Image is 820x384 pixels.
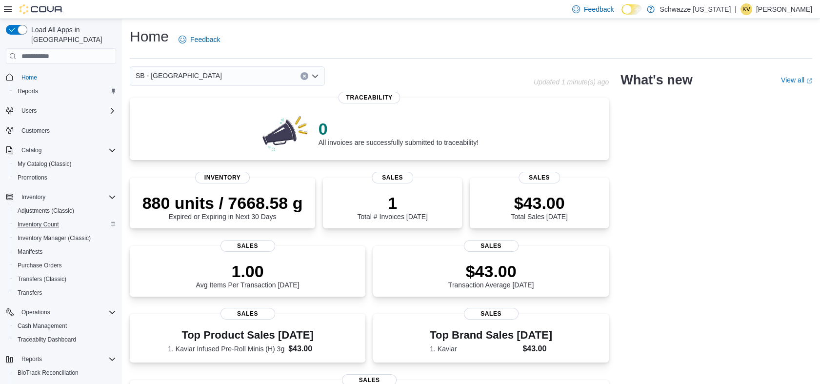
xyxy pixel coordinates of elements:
[21,146,41,154] span: Catalog
[18,275,66,283] span: Transfers (Classic)
[14,334,80,345] a: Traceabilty Dashboard
[464,308,519,320] span: Sales
[660,3,731,15] p: Schwazze [US_STATE]
[18,71,116,83] span: Home
[196,262,300,289] div: Avg Items Per Transaction [DATE]
[464,240,519,252] span: Sales
[220,240,275,252] span: Sales
[448,262,534,289] div: Transaction Average [DATE]
[18,191,116,203] span: Inventory
[534,78,609,86] p: Updated 1 minute(s) ago
[21,74,37,81] span: Home
[14,320,116,332] span: Cash Management
[620,72,692,88] h2: What's new
[14,172,116,183] span: Promotions
[735,3,737,15] p: |
[300,72,308,80] button: Clear input
[14,287,46,299] a: Transfers
[511,193,567,221] div: Total Sales [DATE]
[18,369,79,377] span: BioTrack Reconciliation
[21,193,45,201] span: Inventory
[18,144,116,156] span: Catalog
[10,218,120,231] button: Inventory Count
[10,171,120,184] button: Promotions
[260,113,311,152] img: 0
[511,193,567,213] p: $43.00
[18,248,42,256] span: Manifests
[196,262,300,281] p: 1.00
[14,367,82,379] a: BioTrack Reconciliation
[220,308,275,320] span: Sales
[10,333,120,346] button: Traceabilty Dashboard
[319,119,479,139] p: 0
[357,193,427,213] p: 1
[14,246,46,258] a: Manifests
[584,4,614,14] span: Feedback
[742,3,750,15] span: KV
[806,78,812,84] svg: External link
[372,172,414,183] span: Sales
[18,87,38,95] span: Reports
[2,70,120,84] button: Home
[18,124,116,137] span: Customers
[14,219,116,230] span: Inventory Count
[10,231,120,245] button: Inventory Manager (Classic)
[168,344,284,354] dt: 1. Kaviar Infused Pre-Roll Minis (H) 3g
[14,273,116,285] span: Transfers (Classic)
[311,72,319,80] button: Open list of options
[21,308,50,316] span: Operations
[448,262,534,281] p: $43.00
[10,286,120,300] button: Transfers
[130,27,169,46] h1: Home
[2,123,120,138] button: Customers
[18,144,45,156] button: Catalog
[14,273,70,285] a: Transfers (Classic)
[27,25,116,44] span: Load All Apps in [GEOGRAPHIC_DATA]
[10,272,120,286] button: Transfers (Classic)
[21,355,42,363] span: Reports
[10,259,120,272] button: Purchase Orders
[14,158,76,170] a: My Catalog (Classic)
[18,262,62,269] span: Purchase Orders
[430,329,552,341] h3: Top Brand Sales [DATE]
[18,207,74,215] span: Adjustments (Classic)
[14,172,51,183] a: Promotions
[2,143,120,157] button: Catalog
[18,353,46,365] button: Reports
[18,105,40,117] button: Users
[14,334,116,345] span: Traceabilty Dashboard
[18,234,91,242] span: Inventory Manager (Classic)
[14,219,63,230] a: Inventory Count
[14,246,116,258] span: Manifests
[14,232,116,244] span: Inventory Manager (Classic)
[21,127,50,135] span: Customers
[20,4,63,14] img: Cova
[18,336,76,344] span: Traceabilty Dashboard
[18,174,47,182] span: Promotions
[21,107,37,115] span: Users
[14,260,116,271] span: Purchase Orders
[14,205,116,217] span: Adjustments (Classic)
[2,190,120,204] button: Inventory
[175,30,224,49] a: Feedback
[10,366,120,380] button: BioTrack Reconciliation
[18,322,67,330] span: Cash Management
[136,70,222,81] span: SB - [GEOGRAPHIC_DATA]
[14,367,116,379] span: BioTrack Reconciliation
[10,84,120,98] button: Reports
[18,306,54,318] button: Operations
[10,157,120,171] button: My Catalog (Classic)
[339,92,400,103] span: Traceability
[18,105,116,117] span: Users
[430,344,519,354] dt: 1. Kaviar
[142,193,303,213] p: 880 units / 7668.58 g
[756,3,812,15] p: [PERSON_NAME]
[18,221,59,228] span: Inventory Count
[18,306,116,318] span: Operations
[519,172,560,183] span: Sales
[14,260,66,271] a: Purchase Orders
[18,72,41,83] a: Home
[2,305,120,319] button: Operations
[14,85,42,97] a: Reports
[142,193,303,221] div: Expired or Expiring in Next 30 Days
